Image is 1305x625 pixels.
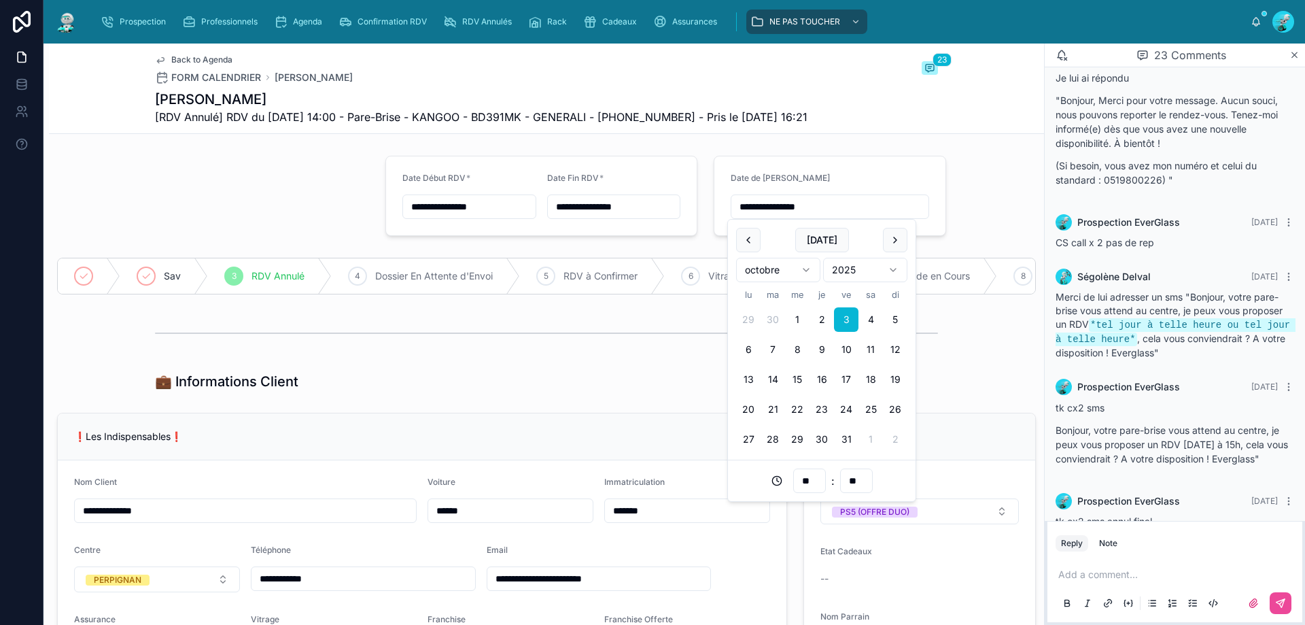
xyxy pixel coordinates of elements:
button: Select Button [74,567,240,592]
button: mardi 30 septembre 2025 [761,307,785,332]
span: 3 [232,271,237,282]
button: dimanche 12 octobre 2025 [883,337,907,362]
th: mardi [761,288,785,302]
button: samedi 4 octobre 2025 [858,307,883,332]
span: Centre [74,545,101,555]
button: samedi 11 octobre 2025 [858,337,883,362]
span: [DATE] [1251,217,1278,227]
button: mercredi 8 octobre 2025 [785,337,810,362]
button: jeudi 23 octobre 2025 [810,397,834,422]
span: CS call x 2 pas de rep [1056,237,1154,248]
button: mercredi 29 octobre 2025 [785,427,810,452]
p: tk cx2 sms [1056,401,1294,415]
span: Nom Client [74,477,117,487]
button: [DATE] [795,228,849,252]
span: Etat Cadeaux [820,546,872,556]
button: samedi 25 octobre 2025 [858,397,883,422]
a: Cadeaux [579,10,646,34]
span: Assurance [74,614,116,624]
th: lundi [736,288,761,302]
button: vendredi 17 octobre 2025 [834,367,858,392]
th: vendredi [834,288,858,302]
button: mardi 21 octobre 2025 [761,397,785,422]
span: Vitrage [251,614,279,624]
span: Merci de lui adresser un sms "Bonjour, votre pare-brise vous attend au centre, je peux vous propo... [1056,291,1295,358]
span: 8 [1021,271,1026,282]
span: 23 Comments [1154,47,1226,63]
button: mercredi 1 octobre 2025 [785,307,810,332]
span: Email [487,545,508,555]
span: Date Fin RDV [547,173,599,183]
table: octobre 2025 [736,288,907,452]
a: Agenda [270,10,332,34]
button: jeudi 16 octobre 2025 [810,367,834,392]
span: 6 [689,271,693,282]
span: NE PAS TOUCHER [769,16,840,27]
p: "Bonjour, Merci pour votre message. Aucun souci, nous pouvons reporter le rendez-vous. Tenez-moi ... [1056,93,1294,150]
span: Rack [547,16,567,27]
span: Ségolène Delval [1077,270,1151,284]
button: jeudi 2 octobre 2025 [810,307,834,332]
p: (Si besoin, vous avez mon numéro et celui du standard : 0519800226) " [1056,158,1294,187]
button: vendredi 24 octobre 2025 [834,397,858,422]
span: [DATE] [1251,382,1278,392]
span: tk cx2 sms annul final [1056,516,1152,527]
span: Confirmation RDV [358,16,427,27]
a: Rack [524,10,576,34]
code: *tel jour à telle heure ou tel jour à telle heure* [1056,318,1295,346]
span: RDV Annulé [251,269,304,283]
a: [PERSON_NAME] [275,71,353,84]
a: FORM CALENDRIER [155,71,261,84]
a: Professionnels [178,10,267,34]
span: Prospection [120,16,166,27]
button: jeudi 30 octobre 2025 [810,427,834,452]
span: Commande en Cours [877,269,970,283]
button: mardi 14 octobre 2025 [761,367,785,392]
a: Back to Agenda [155,54,232,65]
span: Sav [164,269,181,283]
h1: 💼 Informations Client [155,372,298,391]
span: Vitrage à Commander [708,269,806,283]
span: Agenda [293,16,322,27]
span: Prospection EverGlass [1077,380,1180,394]
div: Note [1099,538,1117,549]
button: lundi 6 octobre 2025 [736,337,761,362]
span: Professionnels [201,16,258,27]
span: RDV à Confirmer [563,269,638,283]
span: Franchise [428,614,466,624]
button: mardi 28 octobre 2025 [761,427,785,452]
a: Prospection [97,10,175,34]
button: jeudi 9 octobre 2025 [810,337,834,362]
span: ❗Les Indispensables❗ [74,430,182,442]
button: samedi 1 novembre 2025 [858,427,883,452]
th: jeudi [810,288,834,302]
button: lundi 20 octobre 2025 [736,397,761,422]
span: 5 [544,271,549,282]
button: dimanche 19 octobre 2025 [883,367,907,392]
span: Téléphone [251,545,291,555]
span: FORM CALENDRIER [171,71,261,84]
span: RDV Annulés [462,16,512,27]
a: Confirmation RDV [334,10,436,34]
span: Voiture [428,477,455,487]
button: lundi 13 octobre 2025 [736,367,761,392]
th: dimanche [883,288,907,302]
button: Today, lundi 29 septembre 2025 [736,307,761,332]
button: Reply [1056,535,1088,552]
button: vendredi 3 octobre 2025, selected [834,307,858,332]
th: mercredi [785,288,810,302]
div: PERPIGNAN [94,575,141,586]
div: : [736,469,907,493]
button: mercredi 15 octobre 2025 [785,367,810,392]
h1: [PERSON_NAME] [155,90,807,109]
button: mercredi 22 octobre 2025 [785,397,810,422]
span: Immatriculation [604,477,665,487]
span: 4 [355,271,360,282]
span: 23 [933,53,952,67]
span: Date de [PERSON_NAME] [731,173,830,183]
span: Back to Agenda [171,54,232,65]
span: [DATE] [1251,271,1278,282]
span: Assurances [672,16,717,27]
button: Note [1094,535,1123,552]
